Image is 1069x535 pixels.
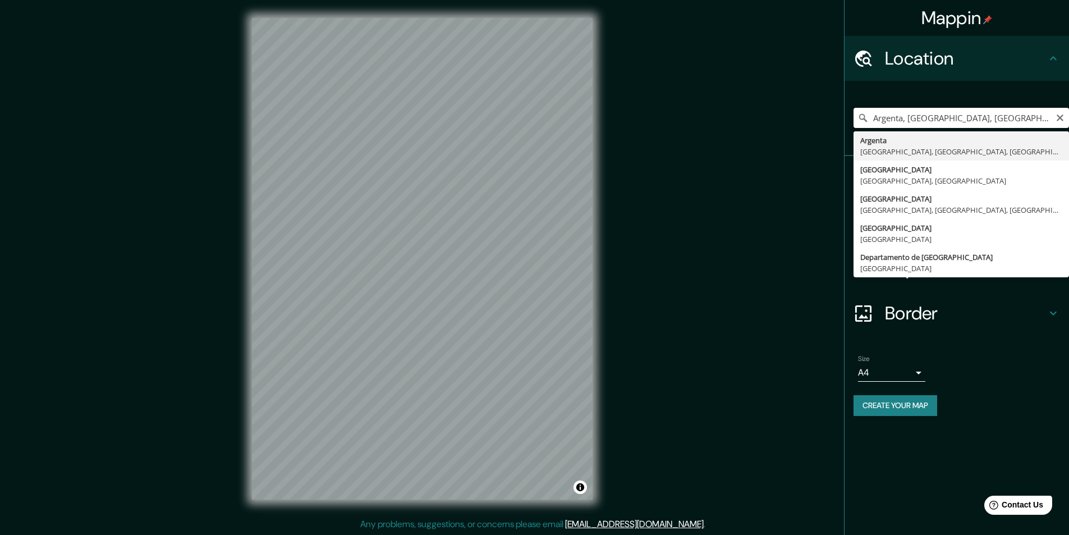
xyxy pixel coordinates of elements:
div: Style [845,201,1069,246]
div: [GEOGRAPHIC_DATA] [860,164,1062,175]
div: Pins [845,156,1069,201]
div: [GEOGRAPHIC_DATA] [860,234,1062,245]
div: [GEOGRAPHIC_DATA], [GEOGRAPHIC_DATA] [860,175,1062,186]
div: [GEOGRAPHIC_DATA] [860,222,1062,234]
button: Create your map [854,395,937,416]
p: Any problems, suggestions, or concerns please email . [360,518,705,531]
div: Border [845,291,1069,336]
h4: Mappin [921,7,993,29]
div: Argenta [860,135,1062,146]
h4: Layout [885,257,1047,280]
button: Clear [1056,112,1065,122]
button: Toggle attribution [574,481,587,494]
div: . [705,518,707,531]
h4: Location [885,47,1047,70]
div: Layout [845,246,1069,291]
iframe: Help widget launcher [969,491,1057,523]
a: [EMAIL_ADDRESS][DOMAIN_NAME] [565,518,704,530]
div: [GEOGRAPHIC_DATA], [GEOGRAPHIC_DATA], [GEOGRAPHIC_DATA] [860,204,1062,216]
div: [GEOGRAPHIC_DATA] [860,263,1062,274]
div: [GEOGRAPHIC_DATA], [GEOGRAPHIC_DATA], [GEOGRAPHIC_DATA] [860,146,1062,157]
div: . [707,518,709,531]
div: A4 [858,364,925,382]
div: Departamento de [GEOGRAPHIC_DATA] [860,252,1062,263]
input: Pick your city or area [854,108,1069,128]
div: Location [845,36,1069,81]
canvas: Map [252,18,593,500]
div: [GEOGRAPHIC_DATA] [860,193,1062,204]
img: pin-icon.png [983,15,992,24]
label: Size [858,354,870,364]
h4: Border [885,302,1047,324]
